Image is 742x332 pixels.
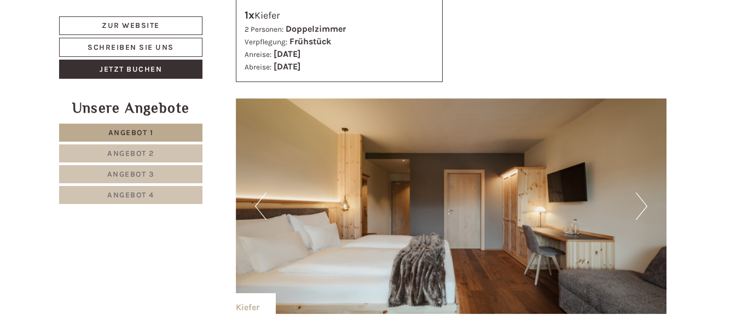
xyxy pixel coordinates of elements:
[107,149,154,158] span: Angebot 2
[245,38,287,46] small: Verpflegung:
[286,24,346,34] b: Doppelzimmer
[16,53,178,61] small: 17:01
[107,190,154,200] span: Angebot 4
[59,60,202,79] a: Jetzt buchen
[274,61,300,72] b: [DATE]
[59,16,202,35] a: Zur Website
[245,50,271,59] small: Anreise:
[289,36,331,46] b: Frühstück
[274,49,300,59] b: [DATE]
[361,288,430,307] button: Senden
[636,193,647,220] button: Next
[190,8,241,27] div: Samstag
[236,98,667,314] img: image
[245,9,254,21] b: 1x
[236,293,276,314] div: Kiefer
[245,25,283,33] small: 2 Personen:
[245,8,434,24] div: Kiefer
[245,63,271,71] small: Abreise:
[59,38,202,57] a: Schreiben Sie uns
[108,128,154,137] span: Angebot 1
[16,32,178,40] div: Hotel B&B Feldmessner
[59,98,202,118] div: Unsere Angebote
[255,193,266,220] button: Previous
[107,170,155,179] span: Angebot 3
[8,30,183,63] div: Guten Tag, wie können wir Ihnen helfen?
